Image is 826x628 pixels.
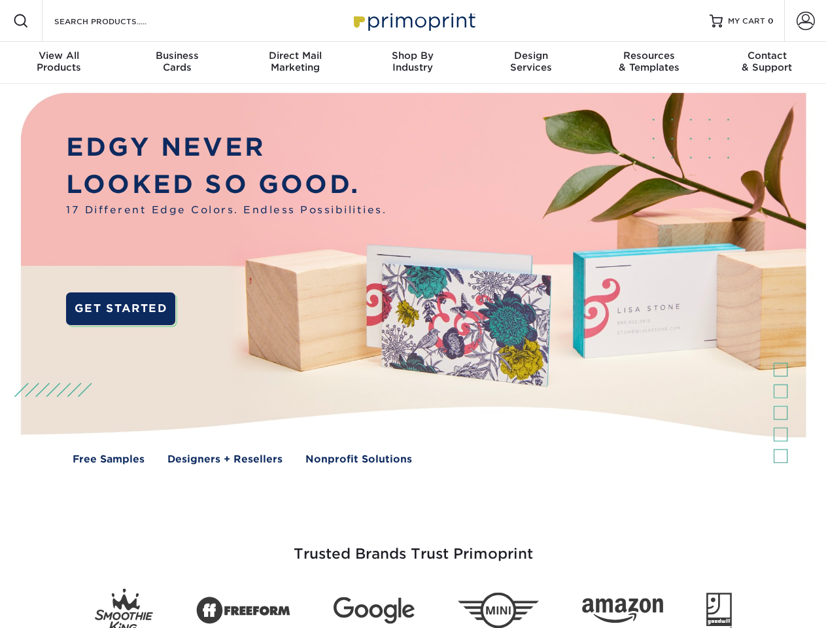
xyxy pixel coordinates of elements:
a: Shop ByIndustry [354,42,472,84]
img: Google [334,597,415,624]
div: Cards [118,50,235,73]
span: Direct Mail [236,50,354,61]
span: Resources [590,50,708,61]
a: DesignServices [472,42,590,84]
span: 17 Different Edge Colors. Endless Possibilities. [66,203,387,218]
p: LOOKED SO GOOD. [66,166,387,203]
span: Design [472,50,590,61]
span: Business [118,50,235,61]
div: Industry [354,50,472,73]
a: GET STARTED [66,292,175,325]
a: Designers + Resellers [167,452,283,467]
input: SEARCH PRODUCTS..... [53,13,181,29]
h3: Trusted Brands Trust Primoprint [31,514,796,578]
span: MY CART [728,16,765,27]
div: & Support [708,50,826,73]
a: Contact& Support [708,42,826,84]
div: Marketing [236,50,354,73]
p: EDGY NEVER [66,129,387,166]
span: Shop By [354,50,472,61]
a: Nonprofit Solutions [305,452,412,467]
img: Amazon [582,599,663,623]
a: Direct MailMarketing [236,42,354,84]
div: & Templates [590,50,708,73]
a: BusinessCards [118,42,235,84]
a: Resources& Templates [590,42,708,84]
img: Primoprint [348,7,479,35]
img: Goodwill [706,593,732,628]
span: Contact [708,50,826,61]
div: Services [472,50,590,73]
span: 0 [768,16,774,26]
a: Free Samples [73,452,145,467]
